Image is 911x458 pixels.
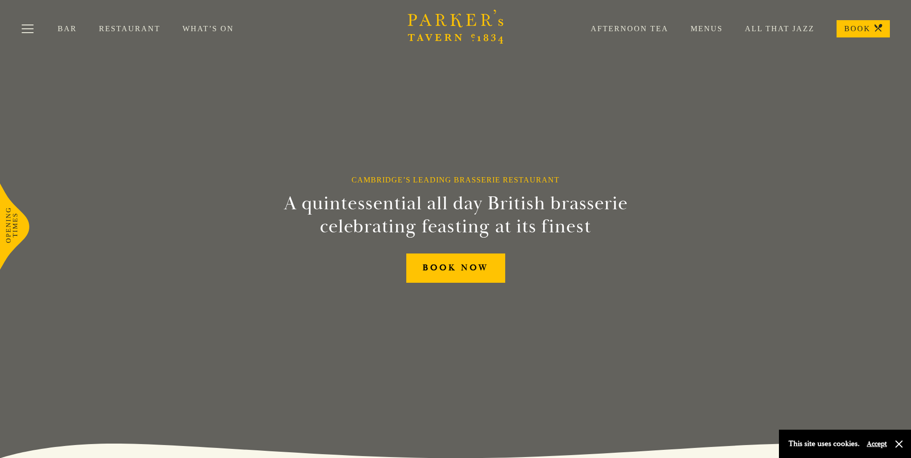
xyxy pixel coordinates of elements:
a: BOOK NOW [406,253,505,283]
h2: A quintessential all day British brasserie celebrating feasting at its finest [237,192,675,238]
p: This site uses cookies. [789,437,860,451]
h1: Cambridge’s Leading Brasserie Restaurant [352,175,559,184]
button: Accept [867,439,887,448]
button: Close and accept [894,439,904,449]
